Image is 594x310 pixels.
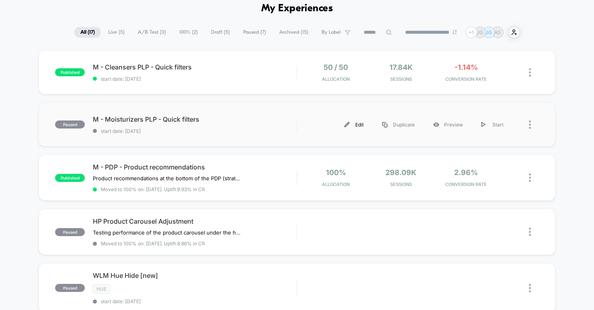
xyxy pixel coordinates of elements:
[74,27,101,38] span: All ( 17 )
[173,27,204,38] span: 100% ( 2 )
[455,63,478,71] span: -1.14%
[477,29,483,35] p: JG
[102,27,131,38] span: Live ( 5 )
[322,182,350,187] span: Allocation
[472,116,513,134] div: Start
[93,229,242,236] span: Testing performance of the product carousel under the homepage banner.
[324,63,348,71] span: 50 / 50
[373,116,424,134] div: Duplicate
[436,182,497,187] span: CONVERSION RATE
[485,29,492,35] p: JG
[261,3,333,14] h1: My Experiences
[326,168,346,177] span: 100%
[529,284,531,292] img: close
[93,76,297,82] span: start date: [DATE]
[436,76,497,82] span: CONVERSION RATE
[371,182,432,187] span: Sessions
[93,217,297,225] span: HP Product Carousel Adjustment
[93,128,297,134] span: start date: [DATE]
[371,76,432,82] span: Sessions
[93,284,110,294] span: Hue
[132,27,172,38] span: A/B Test ( 3 )
[93,115,297,123] span: M - Moisturizers PLP - Quick filters
[382,122,387,127] img: menu
[454,168,478,177] span: 2.96%
[55,120,85,128] span: paused
[529,68,531,77] img: close
[389,63,413,71] span: 17.84k
[55,228,85,236] span: paused
[205,27,236,38] span: Draft ( 5 )
[101,186,205,192] span: Moved to 100% on: [DATE] . Uplift: 9.93% in CR
[494,29,501,35] p: AS
[101,241,205,247] span: Moved to 100% on: [DATE] . Uplift: 8.86% in CR
[237,27,272,38] span: Paused ( 7 )
[93,298,297,304] span: start date: [DATE]
[424,116,472,134] div: Preview
[529,228,531,236] img: close
[529,173,531,182] img: close
[55,284,85,292] span: paused
[452,30,457,35] img: end
[529,120,531,129] img: close
[55,174,85,182] span: published
[93,63,297,71] span: M - Cleansers PLP - Quick filters
[93,271,297,279] span: WLM Hue Hide [new]
[273,27,314,38] span: Archived ( 15 )
[481,122,485,127] img: menu
[385,168,416,177] span: 298.09k
[335,116,373,134] div: Edit
[465,27,477,38] div: + 1
[344,122,350,127] img: menu
[322,29,341,35] span: By Label
[93,175,242,182] span: Product recommendations at the bottom of the PDP (strategy: viewed together)
[93,163,297,171] span: M - PDP - Product recommendations
[322,76,350,82] span: Allocation
[55,68,85,76] span: published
